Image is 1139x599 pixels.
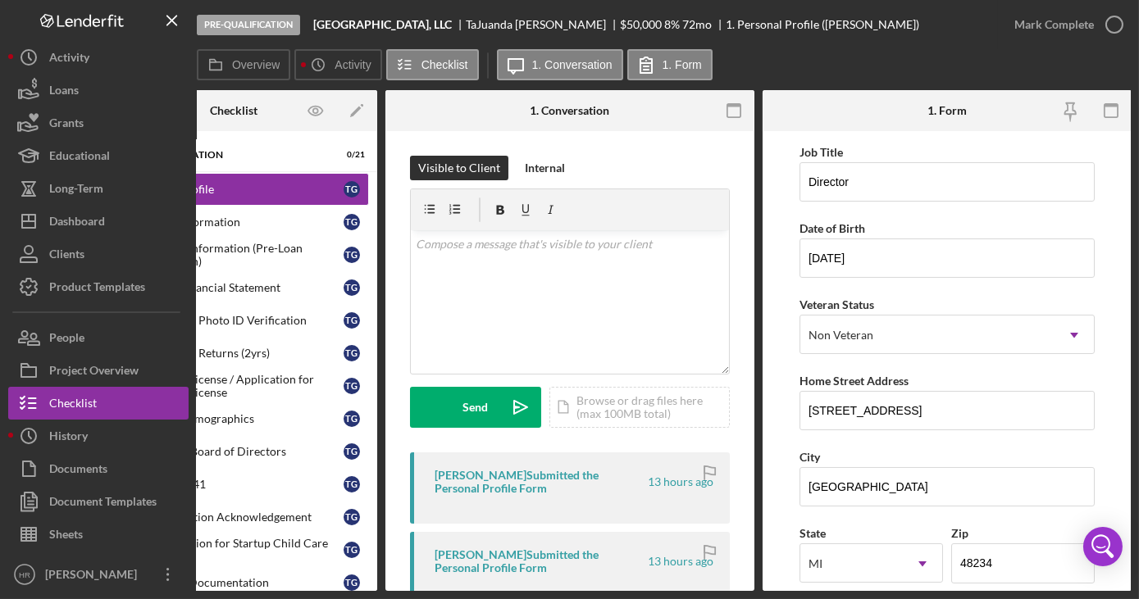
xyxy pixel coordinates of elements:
a: Business InformationTG [98,206,369,238]
button: Educational [8,139,189,172]
a: Personal Tax Returns (2yrs)TG [98,337,369,370]
div: History [49,420,88,456]
button: Activity [8,41,189,74]
div: Mark Complete [1014,8,1094,41]
div: People [49,321,84,358]
a: Project Overview [8,354,189,387]
button: HR[PERSON_NAME] [8,558,189,591]
a: Clients [8,238,189,270]
div: T G [344,378,360,394]
div: Non-Profit Board of Directors [132,445,344,458]
div: Documents [49,452,107,489]
div: 1. Form [927,104,967,117]
button: 1. Conversation [497,49,623,80]
a: Government Photo ID VerificationTG [98,304,369,337]
button: Product Templates [8,270,189,303]
label: Checklist [421,58,468,71]
div: 1. Conversation [531,104,610,117]
div: Grants [49,107,84,143]
a: Personal ProfileTG [98,173,369,206]
button: Send [410,387,541,428]
div: Business Information [132,216,344,229]
button: Checklist [386,49,479,80]
span: $50,000 [620,17,662,31]
button: Sheets [8,518,189,551]
div: T G [344,509,360,525]
div: Dashboard [49,205,105,242]
time: 2025-10-01 00:31 [648,475,713,488]
div: Open Intercom Messenger [1083,527,1123,566]
label: Zip [951,526,968,540]
a: Additional Information (Pre-Loan Qualification)TG [98,238,369,271]
button: 1. Form [627,49,713,80]
label: Date of Birth [800,221,865,235]
button: Mark Complete [998,8,1131,41]
button: Loans [8,74,189,107]
div: Child Care License / Application for Child Care License [132,373,344,399]
a: Prequalification AcknowledgementTG [98,501,369,533]
div: Personal Demographics [132,412,344,425]
div: Loans [49,74,79,111]
button: History [8,420,189,452]
div: Activity [49,41,89,78]
div: Send [463,387,489,428]
div: T G [344,476,360,492]
div: [PERSON_NAME] Submitted the Personal Profile Form [435,548,645,574]
a: Equity Injection for Startup Child Care CentersTG [98,533,369,566]
button: Activity [294,49,381,80]
div: Internal [525,156,565,180]
a: Document Templates [8,485,189,518]
label: Overview [232,58,280,71]
div: Additional Information (Pre-Loan Qualification) [132,242,344,268]
div: Government Photo ID Verification [132,314,344,327]
div: Additional Documentation [132,576,344,589]
button: Visible to Client [410,156,508,180]
div: Document Templates [49,485,157,522]
div: T G [344,574,360,591]
div: Prequalification Acknowledgement [132,511,344,524]
div: Visible to Client [418,156,500,180]
button: Internal [517,156,573,180]
label: Home Street Address [800,374,909,388]
a: Additional DocumentationTG [98,566,369,599]
div: T G [344,247,360,263]
div: Pre-Qualification [197,15,300,35]
div: T G [344,411,360,427]
div: Personal Profile [132,183,344,196]
div: 0 / 21 [335,150,365,160]
b: [GEOGRAPHIC_DATA], LLC [313,18,452,31]
div: [PERSON_NAME] Submitted the Personal Profile Form [435,469,645,495]
div: T G [344,181,360,197]
text: HR [19,570,30,579]
button: Grants [8,107,189,139]
div: Checklist [210,104,257,117]
div: T G [344,345,360,361]
div: T G [344,279,360,296]
a: Child Care License / Application for Child Care LicenseTG [98,370,369,402]
button: Documents [8,452,189,485]
button: Dashboard [8,205,189,238]
a: People [8,321,189,354]
div: T G [344,312,360,329]
div: Personal Financial Statement [132,281,344,294]
button: Checklist [8,387,189,420]
div: Product Templates [49,270,145,307]
div: 8 % [664,18,680,31]
div: Non Veteran [809,329,873,342]
button: Long-Term [8,172,189,205]
div: 1. Personal Profile ([PERSON_NAME]) [726,18,919,31]
div: Clients [49,238,84,275]
div: Educational [49,139,110,176]
div: Checklist [49,387,97,424]
label: City [800,450,820,464]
